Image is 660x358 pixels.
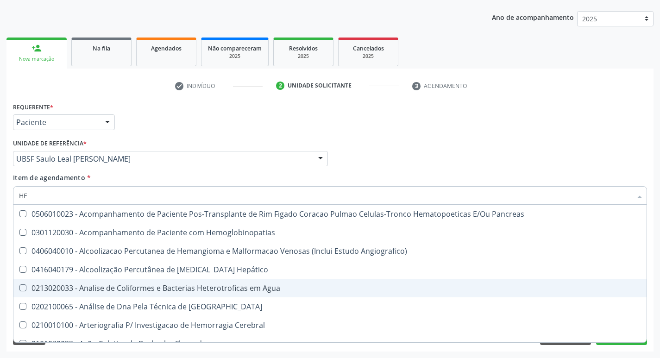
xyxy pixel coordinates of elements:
[19,186,632,205] input: Buscar por procedimentos
[16,118,96,127] span: Paciente
[13,173,85,182] span: Item de agendamento
[13,56,60,63] div: Nova marcação
[13,137,87,151] label: Unidade de referência
[353,44,384,52] span: Cancelados
[208,53,262,60] div: 2025
[31,43,42,53] div: person_add
[345,53,391,60] div: 2025
[288,82,352,90] div: Unidade solicitante
[276,82,284,90] div: 2
[13,100,53,114] label: Requerente
[208,44,262,52] span: Não compareceram
[16,154,309,163] span: UBSF Saulo Leal [PERSON_NAME]
[151,44,182,52] span: Agendados
[289,44,318,52] span: Resolvidos
[280,53,327,60] div: 2025
[492,11,574,23] p: Ano de acompanhamento
[93,44,110,52] span: Na fila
